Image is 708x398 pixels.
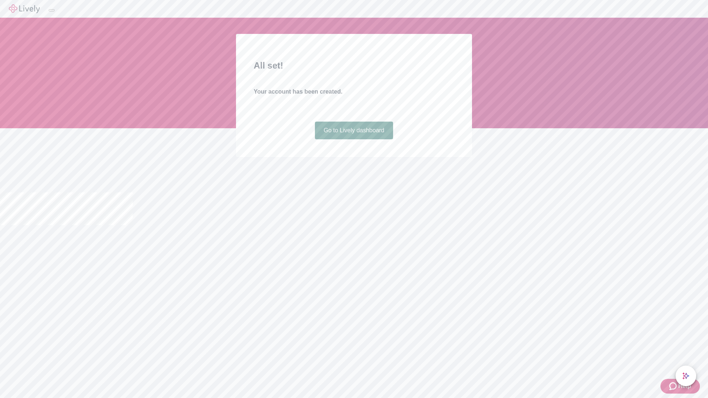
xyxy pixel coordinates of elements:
[660,379,700,394] button: Zendesk support iconHelp
[254,59,454,72] h2: All set!
[682,372,690,380] svg: Lively AI Assistant
[254,87,454,96] h4: Your account has been created.
[676,366,696,386] button: chat
[669,382,678,391] svg: Zendesk support icon
[315,122,393,139] a: Go to Lively dashboard
[49,9,55,11] button: Log out
[9,4,40,13] img: Lively
[678,382,691,391] span: Help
